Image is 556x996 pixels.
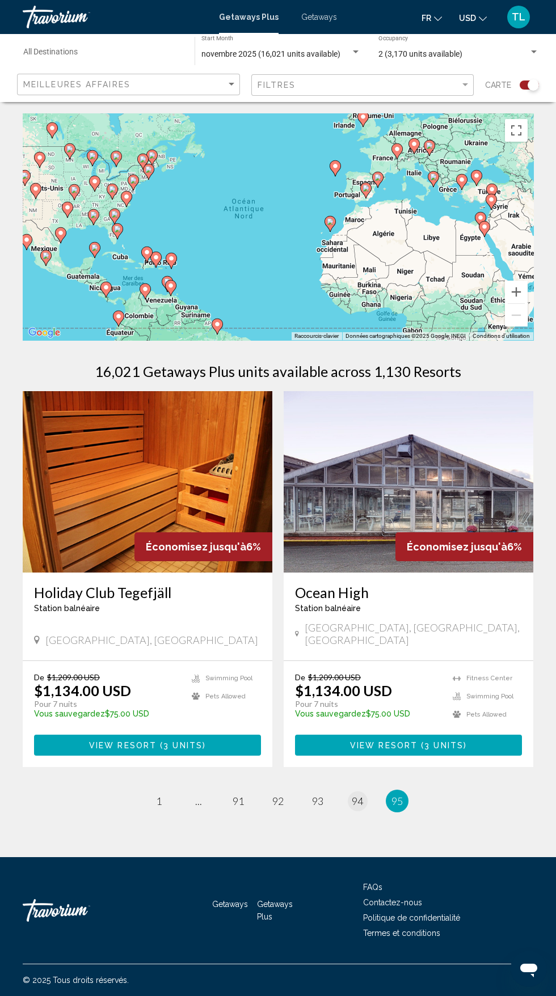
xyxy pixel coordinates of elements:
span: Pets Allowed [466,711,507,718]
p: $75.00 USD [295,709,441,718]
span: Vous sauvegardez [295,709,366,718]
p: $75.00 USD [34,709,180,718]
a: Getaways [212,900,248,909]
p: $1,134.00 USD [34,682,131,699]
span: Économisez jusqu'à [407,541,507,553]
img: 6297O01X.jpg [284,391,533,573]
span: $1,209.00 USD [308,672,361,682]
span: Pets Allowed [205,693,246,700]
div: 6% [134,532,272,561]
span: ... [195,795,202,807]
span: Données cartographiques ©2025 Google, INEGI [346,333,466,339]
span: Carte [485,77,511,93]
img: 3555O01X.jpg [23,391,272,573]
p: $1,134.00 USD [295,682,392,699]
span: TL [512,11,525,23]
div: 6% [395,532,533,561]
button: View Resort(3 units) [34,735,261,756]
a: Ouvrir cette zone dans Google Maps (s'ouvre dans une nouvelle fenêtre) [26,325,63,340]
iframe: Bouton de lancement de la fenêtre de messagerie [511,951,547,987]
span: 2 (3,170 units available) [378,49,462,58]
a: Ocean High [295,584,522,601]
span: 95 [391,795,403,807]
span: [GEOGRAPHIC_DATA], [GEOGRAPHIC_DATA], [GEOGRAPHIC_DATA] [305,621,522,646]
button: User Menu [504,5,533,29]
button: View Resort(3 units) [295,735,522,756]
span: Meilleures affaires [23,80,130,89]
span: View Resort [350,741,418,750]
button: Filter [251,74,474,97]
a: Contactez-nous [363,898,422,907]
span: USD [459,14,476,23]
img: Google [26,325,63,340]
a: Conditions d'utilisation [473,333,530,339]
span: Vous sauvegardez [34,709,105,718]
button: Raccourcis-clavier [294,332,339,340]
a: Termes et conditions [363,929,440,938]
span: ( ) [418,741,467,750]
span: [GEOGRAPHIC_DATA], [GEOGRAPHIC_DATA] [45,634,258,646]
button: Change currency [459,10,487,26]
span: fr [422,14,431,23]
span: 93 [312,795,323,807]
span: ( ) [157,741,206,750]
p: Pour 7 nuits [295,699,441,709]
p: Pour 7 nuits [34,699,180,709]
span: De [295,672,305,682]
span: 3 units [163,741,203,750]
button: Change language [422,10,442,26]
a: FAQs [363,883,382,892]
span: Fitness Center [466,675,512,682]
span: 1 [156,795,162,807]
span: Station balnéaire [295,604,361,613]
span: novembre 2025 (16,021 units available) [201,49,340,58]
h1: 16,021 Getaways Plus units available across 1,130 Resorts [95,363,461,380]
a: Getaways [301,12,337,22]
a: Holiday Club Tegefjäll [34,584,261,601]
span: 94 [352,795,363,807]
span: 91 [233,795,244,807]
span: Swimming Pool [466,693,513,700]
span: 92 [272,795,284,807]
span: Station balnéaire [34,604,100,613]
span: Swimming Pool [205,675,252,682]
span: De [34,672,44,682]
span: View Resort [89,741,157,750]
button: Zoom arrière [505,304,528,327]
span: 3 units [424,741,464,750]
a: Politique de confidentialité [363,913,460,922]
span: Filtres [258,80,296,90]
a: Travorium [23,893,136,927]
span: © 2025 Tous droits réservés. [23,976,129,985]
mat-select: Sort by [23,80,237,90]
a: Getaways Plus [219,12,279,22]
span: Économisez jusqu'à [146,541,246,553]
button: Zoom avant [505,281,528,303]
a: Travorium [23,6,208,28]
span: $1,209.00 USD [47,672,100,682]
ul: Pagination [23,790,533,812]
button: Basculer en plein écran [505,119,528,142]
a: Getaways Plus [257,900,293,921]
